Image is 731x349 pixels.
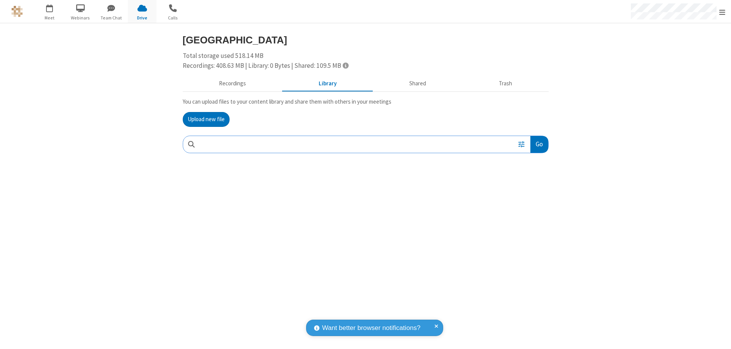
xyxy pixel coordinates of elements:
[128,14,156,21] span: Drive
[66,14,95,21] span: Webinars
[97,14,126,21] span: Team Chat
[283,77,373,91] button: Content library
[712,329,725,344] iframe: Chat
[183,35,549,45] h3: [GEOGRAPHIC_DATA]
[373,77,463,91] button: Shared during meetings
[35,14,64,21] span: Meet
[183,98,549,106] p: You can upload files to your content library and share them with others in your meetings
[183,112,230,127] button: Upload new file
[343,62,348,69] span: Totals displayed include files that have been moved to the trash.
[183,61,549,71] div: Recordings: 408.63 MB | Library: 0 Bytes | Shared: 109.5 MB
[11,6,23,17] img: QA Selenium DO NOT DELETE OR CHANGE
[159,14,187,21] span: Calls
[322,323,420,333] span: Want better browser notifications?
[530,136,548,153] button: Go
[463,77,549,91] button: Trash
[183,51,549,70] div: Total storage used 518.14 MB
[183,77,283,91] button: Recorded meetings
